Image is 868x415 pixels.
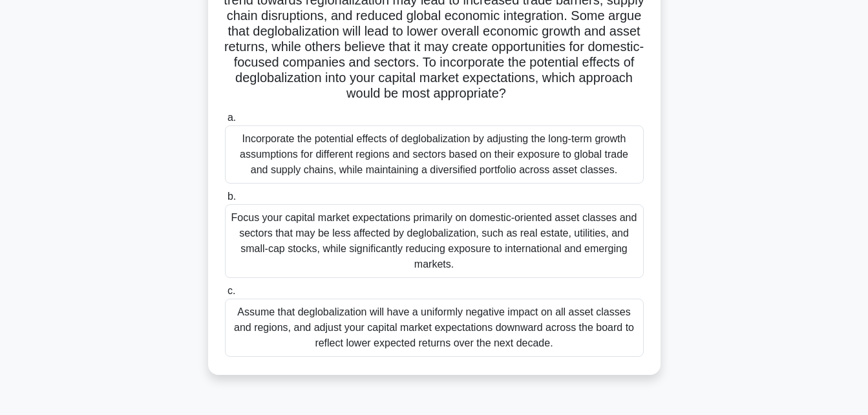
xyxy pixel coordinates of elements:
[225,299,644,357] div: Assume that deglobalization will have a uniformly negative impact on all asset classes and region...
[228,191,236,202] span: b.
[228,112,236,123] span: a.
[225,125,644,184] div: Incorporate the potential effects of deglobalization by adjusting the long-term growth assumption...
[228,285,235,296] span: c.
[225,204,644,278] div: Focus your capital market expectations primarily on domestic-oriented asset classes and sectors t...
